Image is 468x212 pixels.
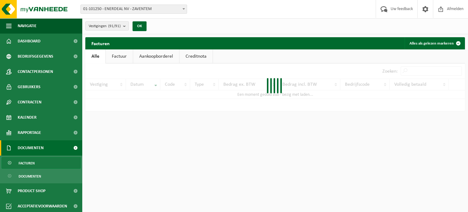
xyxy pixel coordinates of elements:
a: Creditnota [179,49,213,63]
a: Documenten [2,170,81,182]
span: Bedrijfsgegevens [18,49,53,64]
button: Alles als gelezen markeren [405,37,464,49]
span: Documenten [18,140,44,156]
span: Vestigingen [89,22,121,31]
span: Product Shop [18,183,45,199]
h2: Facturen [85,37,116,49]
span: 01-101250 - ENERDEAL NV - ZAVENTEM [81,5,187,13]
a: Facturen [2,157,81,169]
a: Aankoopborderel [133,49,179,63]
button: OK [133,21,147,31]
span: Navigatie [18,18,37,34]
a: Alle [85,49,105,63]
span: Contactpersonen [18,64,53,79]
span: Documenten [19,171,41,182]
span: Gebruikers [18,79,41,95]
span: Kalender [18,110,37,125]
a: Factuur [106,49,133,63]
count: (91/91) [108,24,121,28]
span: Rapportage [18,125,41,140]
button: Vestigingen(91/91) [85,21,129,31]
span: 01-101250 - ENERDEAL NV - ZAVENTEM [80,5,187,14]
span: Dashboard [18,34,41,49]
span: Facturen [19,157,35,169]
span: Contracten [18,95,41,110]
